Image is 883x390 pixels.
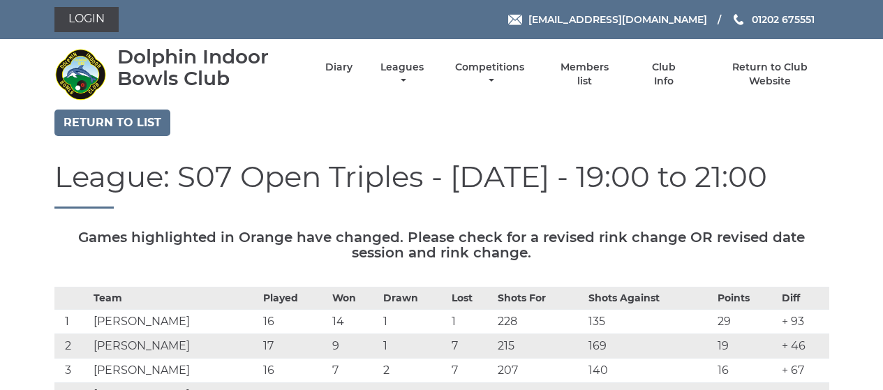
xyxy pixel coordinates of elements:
th: Won [329,287,379,310]
img: Phone us [734,14,743,25]
a: Login [54,7,119,32]
th: Shots Against [585,287,713,310]
td: 3 [54,359,90,383]
td: 169 [585,334,713,359]
th: Diff [778,287,829,310]
a: Club Info [641,61,687,88]
th: Team [90,287,260,310]
a: Return to Club Website [711,61,829,88]
td: 140 [585,359,713,383]
td: 16 [260,310,329,334]
td: 29 [714,310,778,334]
img: Email [508,15,522,25]
td: 14 [329,310,379,334]
h1: League: S07 Open Triples - [DATE] - 19:00 to 21:00 [54,160,829,209]
td: 1 [54,310,90,334]
h5: Games highlighted in Orange have changed. Please check for a revised rink change OR revised date ... [54,230,829,260]
td: 2 [380,359,449,383]
th: Drawn [380,287,449,310]
a: Diary [325,61,353,74]
td: 7 [448,334,494,359]
th: Played [260,287,329,310]
a: Email [EMAIL_ADDRESS][DOMAIN_NAME] [508,12,707,27]
td: 16 [260,359,329,383]
a: Members list [552,61,616,88]
td: 7 [329,359,379,383]
td: 207 [494,359,585,383]
td: + 93 [778,310,829,334]
td: 1 [380,334,449,359]
th: Points [714,287,778,310]
span: 01202 675551 [752,13,815,26]
td: 1 [448,310,494,334]
td: [PERSON_NAME] [90,359,260,383]
td: + 46 [778,334,829,359]
td: 17 [260,334,329,359]
a: Phone us 01202 675551 [732,12,815,27]
span: [EMAIL_ADDRESS][DOMAIN_NAME] [528,13,707,26]
td: 2 [54,334,90,359]
td: 19 [714,334,778,359]
td: 1 [380,310,449,334]
td: [PERSON_NAME] [90,334,260,359]
a: Return to list [54,110,170,136]
td: [PERSON_NAME] [90,310,260,334]
td: 9 [329,334,379,359]
td: 135 [585,310,713,334]
a: Competitions [452,61,528,88]
div: Dolphin Indoor Bowls Club [117,46,301,89]
th: Lost [448,287,494,310]
a: Leagues [377,61,427,88]
td: 7 [448,359,494,383]
td: 228 [494,310,585,334]
td: 215 [494,334,585,359]
td: + 67 [778,359,829,383]
img: Dolphin Indoor Bowls Club [54,48,107,100]
td: 16 [714,359,778,383]
th: Shots For [494,287,585,310]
